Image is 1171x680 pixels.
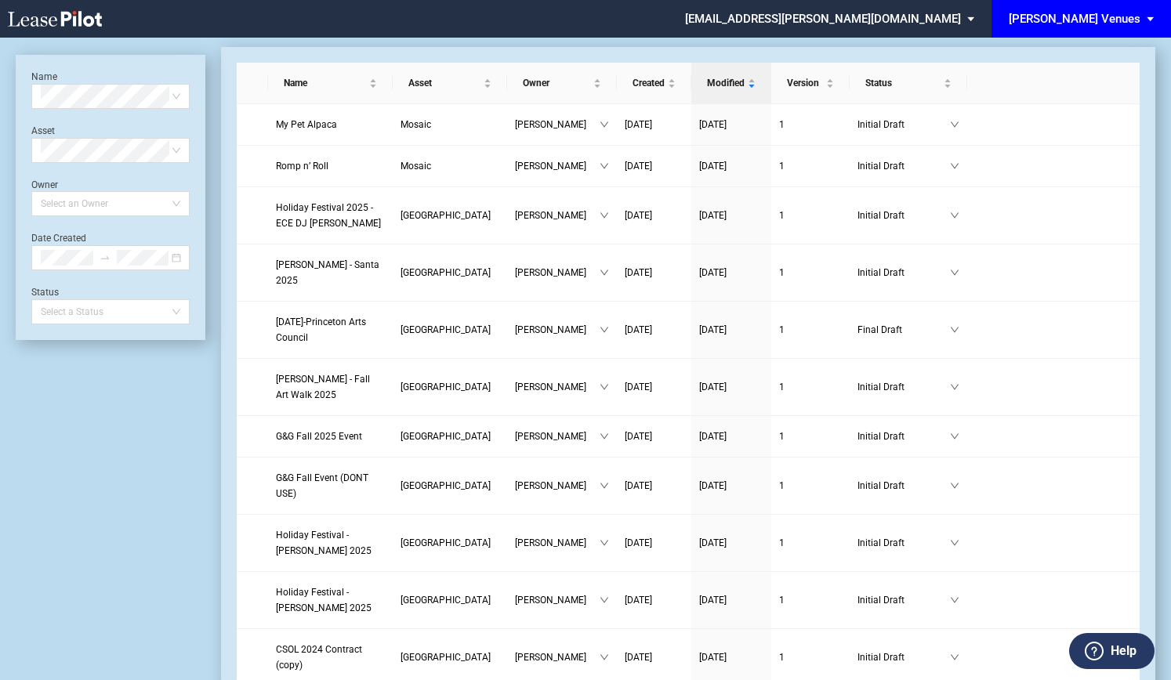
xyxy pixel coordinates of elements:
[857,265,950,280] span: Initial Draft
[276,527,385,559] a: Holiday Festival - [PERSON_NAME] 2025
[865,75,941,91] span: Status
[276,257,385,288] a: [PERSON_NAME] - Santa 2025
[1111,641,1137,661] label: Help
[699,652,727,663] span: [DATE]
[779,208,842,223] a: 1
[779,592,842,608] a: 1
[779,324,785,335] span: 1
[600,211,609,220] span: down
[401,158,499,174] a: Mosaic
[950,538,959,548] span: down
[950,382,959,392] span: down
[699,592,763,608] a: [DATE]
[779,161,785,172] span: 1
[600,432,609,441] span: down
[699,535,763,551] a: [DATE]
[276,316,366,343] span: Day of the Dead-Princeton Arts Council
[401,265,499,280] a: [GEOGRAPHIC_DATA]
[625,652,652,663] span: [DATE]
[401,431,491,442] span: Freshfields Village
[276,371,385,403] a: [PERSON_NAME] - Fall Art Walk 2025
[857,158,950,174] span: Initial Draft
[699,161,727,172] span: [DATE]
[401,478,499,494] a: [GEOGRAPHIC_DATA]
[850,63,967,104] th: Status
[276,202,381,229] span: Holiday Festival 2025 - ECE DJ Ben Felton
[625,265,683,280] a: [DATE]
[401,429,499,444] a: [GEOGRAPHIC_DATA]
[31,125,55,136] label: Asset
[625,117,683,132] a: [DATE]
[401,595,491,606] span: Freshfields Village
[779,478,842,494] a: 1
[625,161,652,172] span: [DATE]
[523,75,590,91] span: Owner
[625,537,652,548] span: [DATE]
[699,429,763,444] a: [DATE]
[515,208,600,223] span: [PERSON_NAME]
[100,252,111,263] span: swap-right
[276,530,372,556] span: Holiday Festival - Dave Landeo 2025
[276,200,385,231] a: Holiday Festival 2025 - ECE DJ [PERSON_NAME]
[779,535,842,551] a: 1
[617,63,691,104] th: Created
[600,268,609,277] span: down
[857,535,950,551] span: Initial Draft
[401,652,491,663] span: Freshfields Village
[507,63,617,104] th: Owner
[625,208,683,223] a: [DATE]
[699,267,727,278] span: [DATE]
[276,119,337,130] span: My Pet Alpaca
[401,208,499,223] a: [GEOGRAPHIC_DATA]
[276,642,385,673] a: CSOL 2024 Contract (copy)
[699,265,763,280] a: [DATE]
[950,325,959,335] span: down
[625,480,652,491] span: [DATE]
[857,322,950,338] span: Final Draft
[625,324,652,335] span: [DATE]
[779,265,842,280] a: 1
[771,63,850,104] th: Version
[779,158,842,174] a: 1
[600,325,609,335] span: down
[950,161,959,171] span: down
[950,481,959,490] span: down
[401,592,499,608] a: [GEOGRAPHIC_DATA]
[276,644,362,671] span: CSOL 2024 Contract (copy)
[779,117,842,132] a: 1
[401,379,499,395] a: [GEOGRAPHIC_DATA]
[515,535,600,551] span: [PERSON_NAME]
[31,71,57,82] label: Name
[600,161,609,171] span: down
[284,75,366,91] span: Name
[779,431,785,442] span: 1
[276,431,362,442] span: G&G Fall 2025 Event
[699,158,763,174] a: [DATE]
[600,120,609,129] span: down
[625,595,652,606] span: [DATE]
[31,179,58,190] label: Owner
[950,432,959,441] span: down
[515,158,600,174] span: [PERSON_NAME]
[1069,633,1155,669] button: Help
[857,429,950,444] span: Initial Draft
[707,75,745,91] span: Modified
[699,480,727,491] span: [DATE]
[276,374,370,400] span: Bob Williams - Fall Art Walk 2025
[600,595,609,605] span: down
[276,117,385,132] a: My Pet Alpaca
[600,653,609,662] span: down
[699,431,727,442] span: [DATE]
[699,119,727,130] span: [DATE]
[276,314,385,345] a: [DATE]-Princeton Arts Council
[515,322,600,338] span: [PERSON_NAME]
[699,208,763,223] a: [DATE]
[600,538,609,548] span: down
[401,324,491,335] span: Princeton Shopping Center
[600,481,609,490] span: down
[276,587,372,613] span: Holiday Festival - Tim Mathias 2025
[779,429,842,444] a: 1
[393,63,507,104] th: Asset
[401,480,491,491] span: Freshfields Village
[276,429,385,444] a: G&G Fall 2025 Event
